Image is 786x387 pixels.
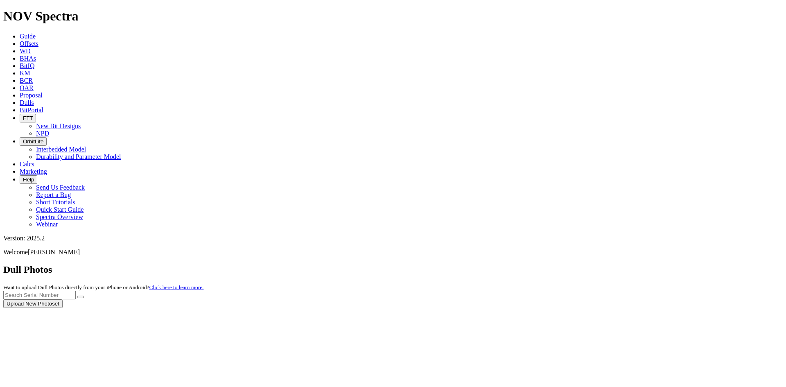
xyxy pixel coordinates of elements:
a: Marketing [20,168,47,175]
a: KM [20,70,30,77]
a: Click here to learn more. [149,284,204,290]
span: [PERSON_NAME] [28,249,80,256]
a: Short Tutorials [36,199,75,206]
a: BitIQ [20,62,34,69]
span: OrbitLite [23,138,43,145]
small: Want to upload Dull Photos directly from your iPhone or Android? [3,284,203,290]
button: FTT [20,114,36,122]
a: Send Us Feedback [36,184,85,191]
a: OAR [20,84,34,91]
button: OrbitLite [20,137,47,146]
a: BCR [20,77,33,84]
a: Webinar [36,221,58,228]
a: Spectra Overview [36,213,83,220]
button: Help [20,175,37,184]
a: Quick Start Guide [36,206,84,213]
a: Interbedded Model [36,146,86,153]
a: Offsets [20,40,38,47]
a: Calcs [20,161,34,167]
div: Version: 2025.2 [3,235,783,242]
h2: Dull Photos [3,264,783,275]
a: Dulls [20,99,34,106]
h1: NOV Spectra [3,9,783,24]
a: Guide [20,33,36,40]
p: Welcome [3,249,783,256]
a: Proposal [20,92,43,99]
input: Search Serial Number [3,291,76,299]
button: Upload New Photoset [3,299,63,308]
a: BHAs [20,55,36,62]
a: Durability and Parameter Model [36,153,121,160]
a: BitPortal [20,106,43,113]
span: Help [23,177,34,183]
a: Report a Bug [36,191,71,198]
a: New Bit Designs [36,122,81,129]
a: WD [20,48,31,54]
a: NPD [36,130,49,137]
span: FTT [23,115,33,121]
